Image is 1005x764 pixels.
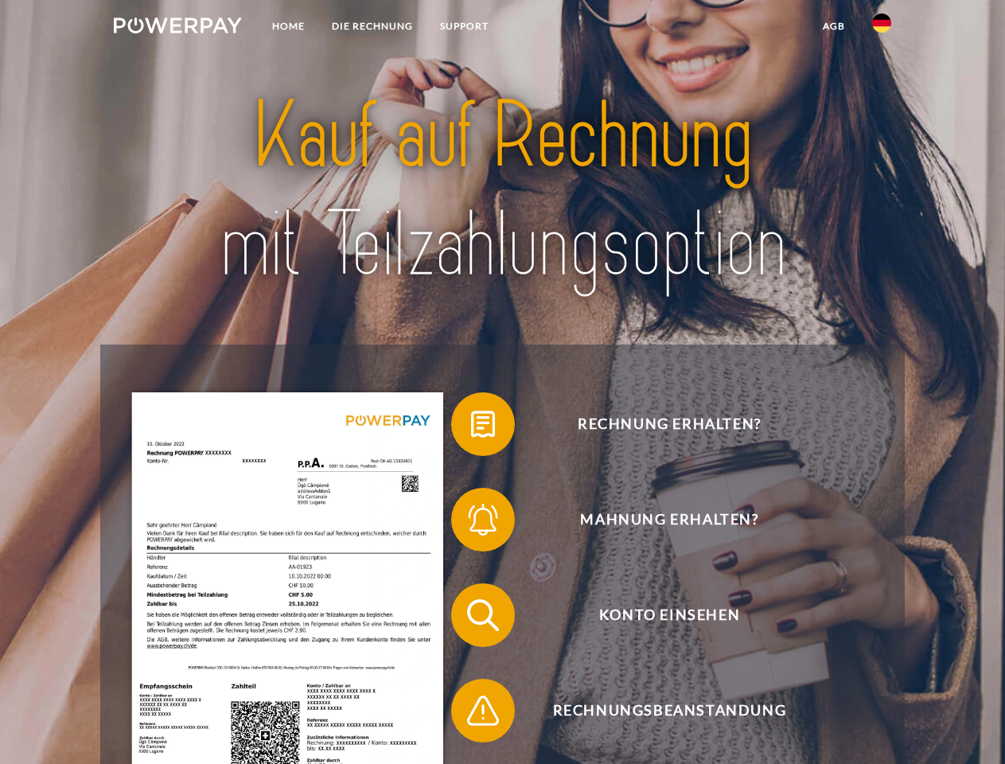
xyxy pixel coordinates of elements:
button: Mahnung erhalten? [451,488,865,552]
span: Mahnung erhalten? [474,488,864,552]
a: agb [809,12,859,41]
button: Rechnung erhalten? [451,392,865,456]
button: Rechnungsbeanstandung [451,679,865,743]
span: Rechnungsbeanstandung [474,679,864,743]
img: de [872,14,891,33]
a: DIE RECHNUNG [318,12,427,41]
a: SUPPORT [427,12,502,41]
img: title-powerpay_de.svg [152,76,853,305]
img: qb_warning.svg [463,691,503,731]
img: qb_bill.svg [463,404,503,444]
img: qb_bell.svg [463,500,503,540]
a: Home [259,12,318,41]
img: qb_search.svg [463,595,503,635]
span: Rechnung erhalten? [474,392,864,456]
button: Konto einsehen [451,583,865,647]
span: Konto einsehen [474,583,864,647]
img: logo-powerpay-white.svg [114,18,242,33]
iframe: Button to launch messaging window [941,700,992,751]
